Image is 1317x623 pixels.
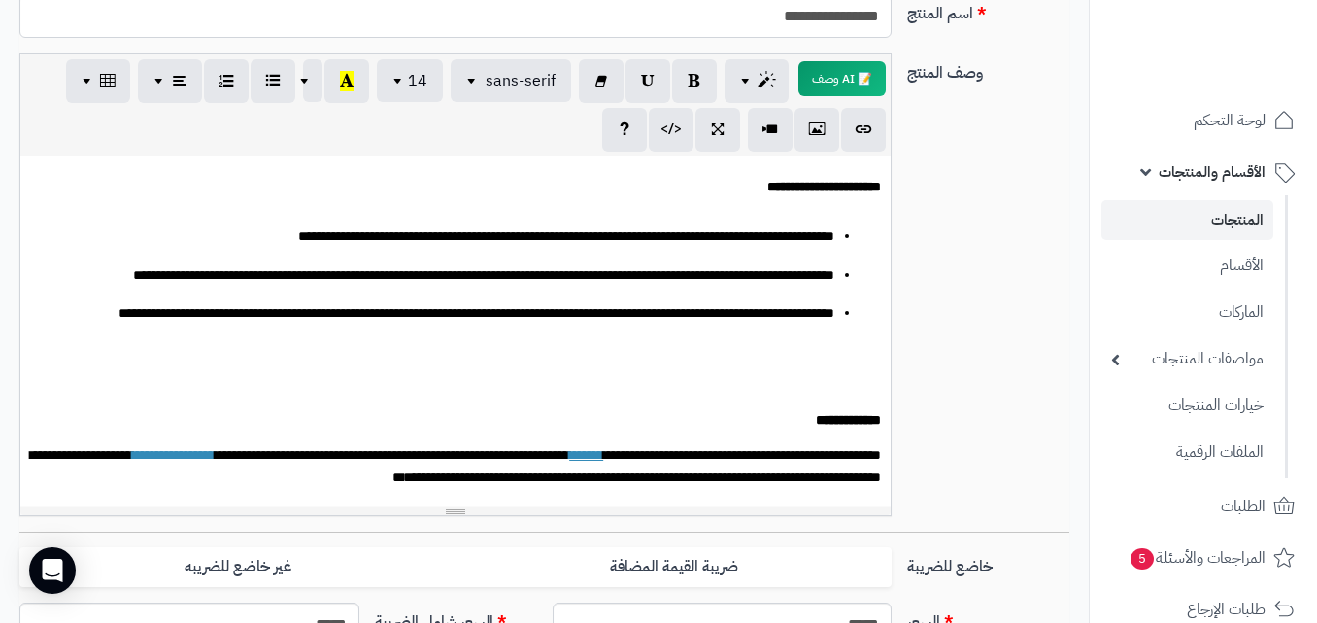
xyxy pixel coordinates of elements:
span: 14 [408,69,427,92]
span: 5 [1131,548,1154,570]
span: الطلبات [1221,493,1266,520]
span: المراجعات والأسئلة [1129,544,1266,571]
button: sans-serif [451,59,571,102]
button: 📝 AI وصف [798,61,886,96]
span: sans-serif [486,69,556,92]
label: خاضع للضريبة [899,547,1077,578]
label: وصف المنتج [899,53,1077,85]
span: طلبات الإرجاع [1187,596,1266,623]
a: الملفات الرقمية [1101,432,1273,473]
span: الأقسام والمنتجات [1159,158,1266,186]
a: المنتجات [1101,200,1273,240]
a: مواصفات المنتجات [1101,338,1273,380]
a: خيارات المنتجات [1101,385,1273,427]
a: المراجعات والأسئلة5 [1101,535,1305,581]
span: لوحة التحكم [1194,107,1266,134]
a: الماركات [1101,292,1273,333]
a: الطلبات [1101,483,1305,530]
div: Open Intercom Messenger [29,547,76,594]
button: 14 [377,59,443,102]
a: الأقسام [1101,245,1273,287]
label: غير خاضع للضريبه [19,547,456,587]
label: ضريبة القيمة المضافة [456,547,892,587]
a: لوحة التحكم [1101,97,1305,144]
